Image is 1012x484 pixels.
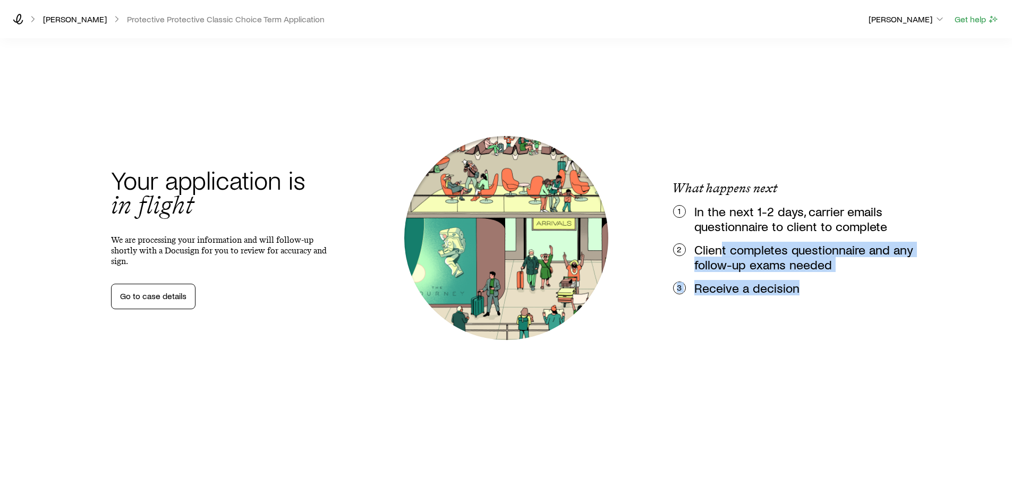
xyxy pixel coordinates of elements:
p: Receive a decision [694,281,914,295]
h2: Your application is [111,167,305,192]
button: [PERSON_NAME] [868,13,946,26]
p: What happens next [672,181,777,196]
a: Go to case details [111,284,195,309]
p: In the next 1-2 days, carrier emails questionnaire to client to complete [694,204,914,234]
p: 2 [677,244,682,254]
h2: in flight [111,192,305,218]
p: 3 [677,282,682,293]
p: 1 [678,206,681,216]
button: Protective Protective Classic Choice Term Application [126,14,325,24]
p: [PERSON_NAME] [869,14,945,24]
a: [PERSON_NAME] [42,14,107,24]
button: Get help [954,13,999,26]
p: Client completes questionnaire and any follow-up exams needed [694,242,914,272]
p: We are processing your information and will follow-up shortly with a Docusign for you to review f... [111,235,341,267]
